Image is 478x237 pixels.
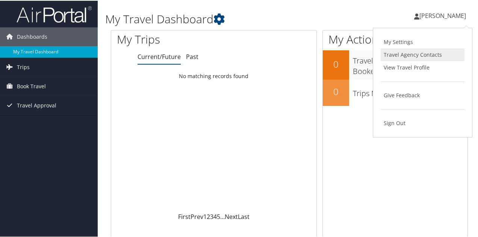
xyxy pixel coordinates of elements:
[353,84,467,98] h3: Trips Missing Hotels
[381,88,464,101] a: Give Feedback
[381,35,464,48] a: My Settings
[323,50,467,78] a: 0Travel Approvals Pending (Advisor Booked)
[353,51,467,76] h3: Travel Approvals Pending (Advisor Booked)
[207,212,210,220] a: 2
[17,5,92,23] img: airportal-logo.png
[381,116,464,129] a: Sign Out
[213,212,217,220] a: 4
[323,57,349,70] h2: 0
[323,31,467,47] h1: My Action Items
[17,57,30,76] span: Trips
[117,31,225,47] h1: My Trips
[381,48,464,60] a: Travel Agency Contacts
[17,95,56,114] span: Travel Approval
[217,212,220,220] a: 5
[17,27,47,45] span: Dashboards
[323,79,467,105] a: 0Trips Missing Hotels
[225,212,238,220] a: Next
[203,212,207,220] a: 1
[238,212,250,220] a: Last
[323,85,349,97] h2: 0
[210,212,213,220] a: 3
[191,212,203,220] a: Prev
[186,52,198,60] a: Past
[138,52,181,60] a: Current/Future
[105,11,351,26] h1: My Travel Dashboard
[220,212,225,220] span: …
[111,69,316,82] td: No matching records found
[381,60,464,73] a: View Travel Profile
[17,76,46,95] span: Book Travel
[414,4,473,26] a: [PERSON_NAME]
[178,212,191,220] a: First
[419,11,466,19] span: [PERSON_NAME]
